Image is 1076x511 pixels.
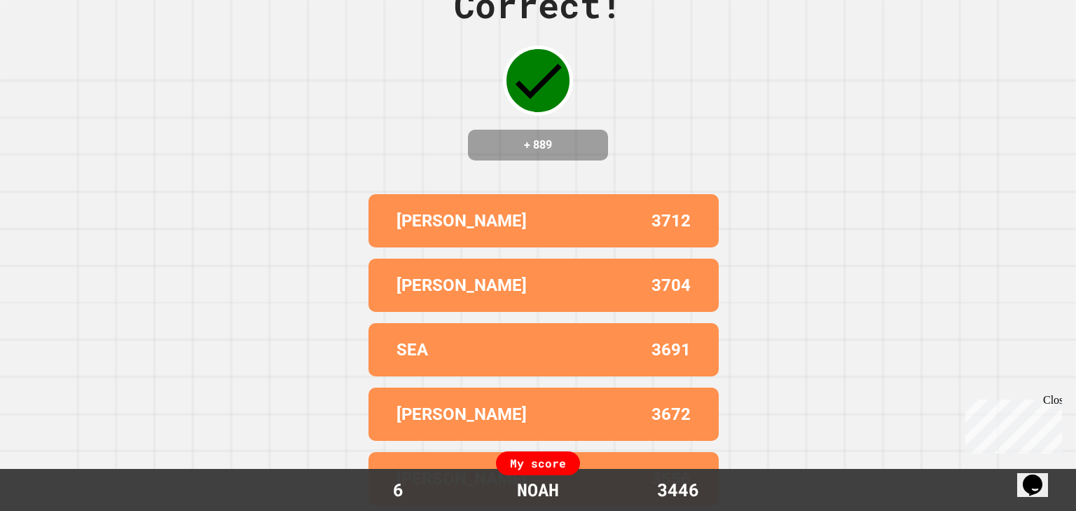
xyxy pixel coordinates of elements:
p: SEA [396,337,428,362]
p: [PERSON_NAME] [396,466,527,491]
p: 3704 [651,273,691,298]
div: NOAH [503,477,573,503]
iframe: chat widget [1017,455,1062,497]
p: 3691 [651,337,691,362]
p: [PERSON_NAME] [396,273,527,298]
div: Chat with us now!Close [6,6,97,89]
p: [PERSON_NAME] [396,402,527,427]
p: 3556 [651,466,691,491]
div: My score [496,451,580,475]
iframe: chat widget [960,394,1062,454]
p: 3672 [651,402,691,427]
div: 6 [345,477,450,503]
div: 3446 [626,477,731,503]
p: 3712 [651,208,691,233]
h4: + 889 [482,137,594,154]
p: [PERSON_NAME] [396,208,527,233]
